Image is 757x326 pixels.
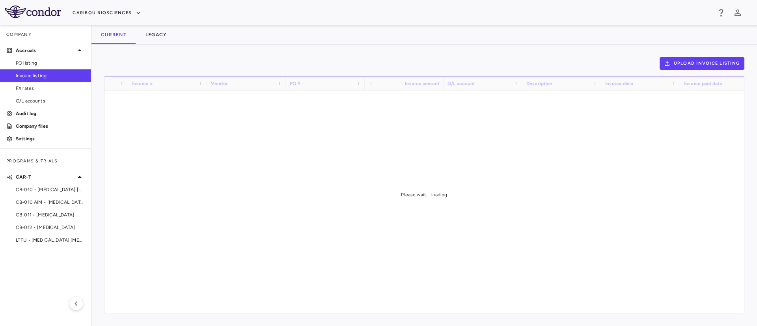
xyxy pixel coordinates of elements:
[16,173,75,181] p: CAR-T
[660,57,745,70] button: Upload invoice listing
[16,224,84,231] span: CB-012 • [MEDICAL_DATA]
[16,199,84,206] span: CB-010 AIM • [MEDICAL_DATA] and Extrarenal [MEDICAL_DATA]
[16,72,84,79] span: Invoice listing
[16,47,75,54] p: Accruals
[401,192,447,197] span: Please wait... loading
[16,123,84,130] p: Company files
[73,7,141,19] button: Caribou Biosciences
[16,85,84,92] span: FX rates
[16,135,84,142] p: Settings
[16,97,84,104] span: G/L accounts
[16,211,84,218] span: CB-011 • [MEDICAL_DATA]
[16,60,84,67] span: PO listing
[91,25,136,44] button: Current
[16,186,84,193] span: CB-010 • [MEDICAL_DATA] [MEDICAL_DATA]
[136,25,177,44] button: Legacy
[16,110,84,117] p: Audit log
[5,6,61,18] img: logo-full-SnFGN8VE.png
[16,237,84,244] span: LTFU • [MEDICAL_DATA] [MEDICAL_DATA]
